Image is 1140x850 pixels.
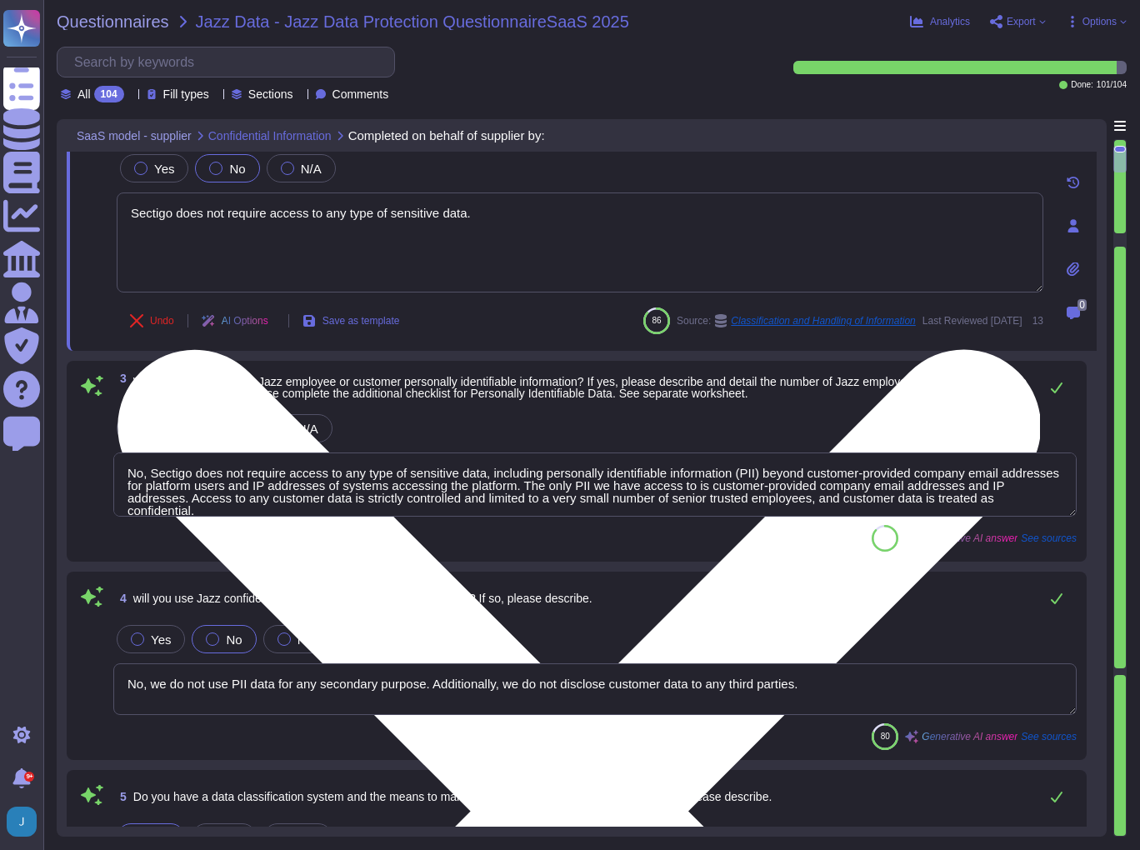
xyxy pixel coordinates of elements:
span: Options [1082,17,1117,27]
textarea: No, we do not use PII data for any secondary purpose. Additionally, we do not disclose customer d... [113,663,1077,715]
span: All [77,88,91,100]
span: 4 [113,592,127,604]
span: 3 [113,372,127,384]
span: SaaS model - supplier [77,130,192,142]
span: Confidential Information [208,130,332,142]
span: Fill types [163,88,209,100]
div: 9+ [24,772,34,782]
span: Comments [332,88,389,100]
span: See sources [1021,533,1077,543]
span: Jazz Data - Jazz Data Protection QuestionnaireSaaS 2025 [196,13,629,30]
span: N/A [301,162,322,176]
span: Export [1007,17,1036,27]
textarea: No, Sectigo does not require access to any type of sensitive data, including personally identifia... [113,452,1077,517]
span: 101 / 104 [1097,81,1127,89]
img: user [7,807,37,837]
span: No [229,162,245,176]
span: 80 [881,732,890,741]
span: Questionnaires [57,13,169,30]
button: user [3,803,48,840]
span: See sources [1021,732,1077,742]
input: Search by keywords [66,47,394,77]
span: Yes [154,162,174,176]
span: 0 [1077,299,1087,311]
span: 5 [113,791,127,802]
span: Done: [1071,81,1093,89]
span: Completed on behalf of supplier by: [348,129,545,142]
div: 104 [94,86,124,102]
span: 86 [652,316,661,325]
textarea: Sectigo does not require access to any type of sensitive data. [117,192,1043,292]
span: Sections [248,88,293,100]
span: 86 [881,533,890,542]
button: Analytics [910,15,970,28]
span: Analytics [930,17,970,27]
